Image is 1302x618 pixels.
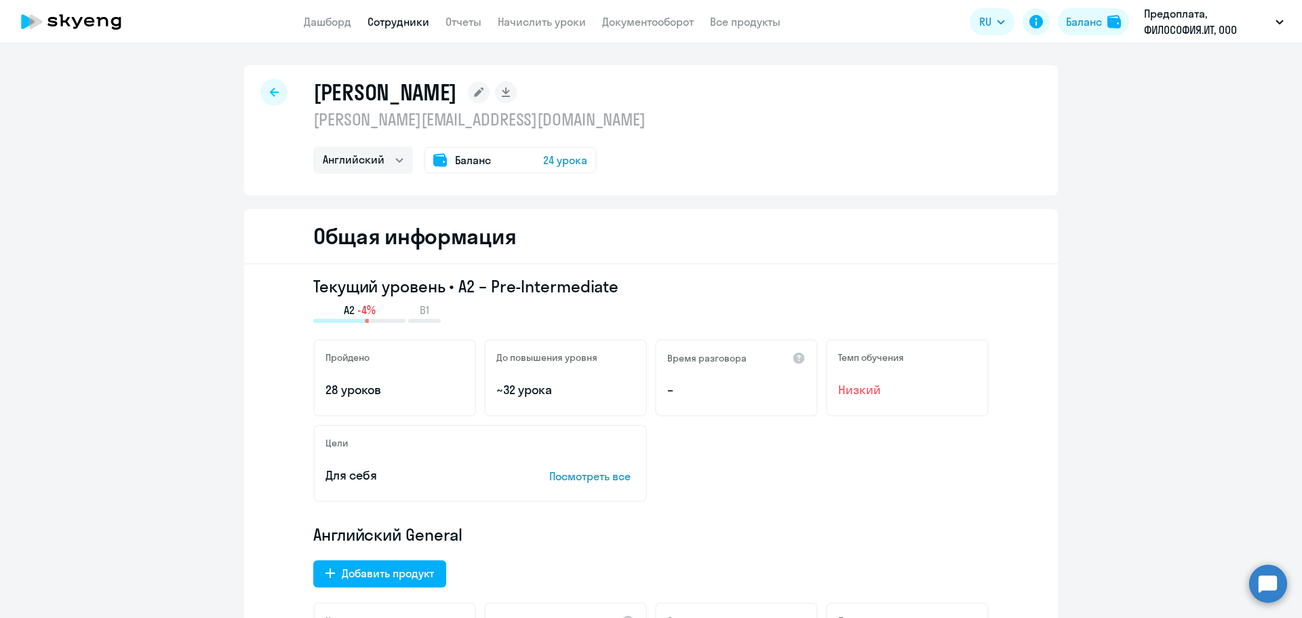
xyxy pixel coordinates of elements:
[543,152,587,168] span: 24 урока
[970,8,1014,35] button: RU
[342,565,434,581] div: Добавить продукт
[1137,5,1290,38] button: Предоплата, ФИЛОСОФИЯ.ИТ, ООО
[979,14,991,30] span: RU
[496,381,635,399] p: ~32 урока
[838,351,904,364] h5: Темп обучения
[1058,8,1129,35] button: Балансbalance
[325,467,507,484] p: Для себя
[420,303,429,317] span: B1
[368,15,429,28] a: Сотрудники
[1107,15,1121,28] img: balance
[325,381,464,399] p: 28 уроков
[455,152,491,168] span: Баланс
[344,303,355,317] span: A2
[710,15,781,28] a: Все продукты
[496,351,597,364] h5: До повышения уровня
[313,560,446,587] button: Добавить продукт
[838,381,976,399] span: Низкий
[313,223,516,250] h2: Общая информация
[325,437,348,449] h5: Цели
[446,15,481,28] a: Отчеты
[1144,5,1270,38] p: Предоплата, ФИЛОСОФИЯ.ИТ, ООО
[304,15,351,28] a: Дашборд
[313,109,646,130] p: [PERSON_NAME][EMAIL_ADDRESS][DOMAIN_NAME]
[667,352,747,364] h5: Время разговора
[1066,14,1102,30] div: Баланс
[602,15,694,28] a: Документооборот
[357,303,376,317] span: -4%
[313,79,457,106] h1: [PERSON_NAME]
[313,275,989,297] h3: Текущий уровень • A2 – Pre-Intermediate
[313,524,462,545] span: Английский General
[549,468,635,484] p: Посмотреть все
[667,381,806,399] p: –
[498,15,586,28] a: Начислить уроки
[325,351,370,364] h5: Пройдено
